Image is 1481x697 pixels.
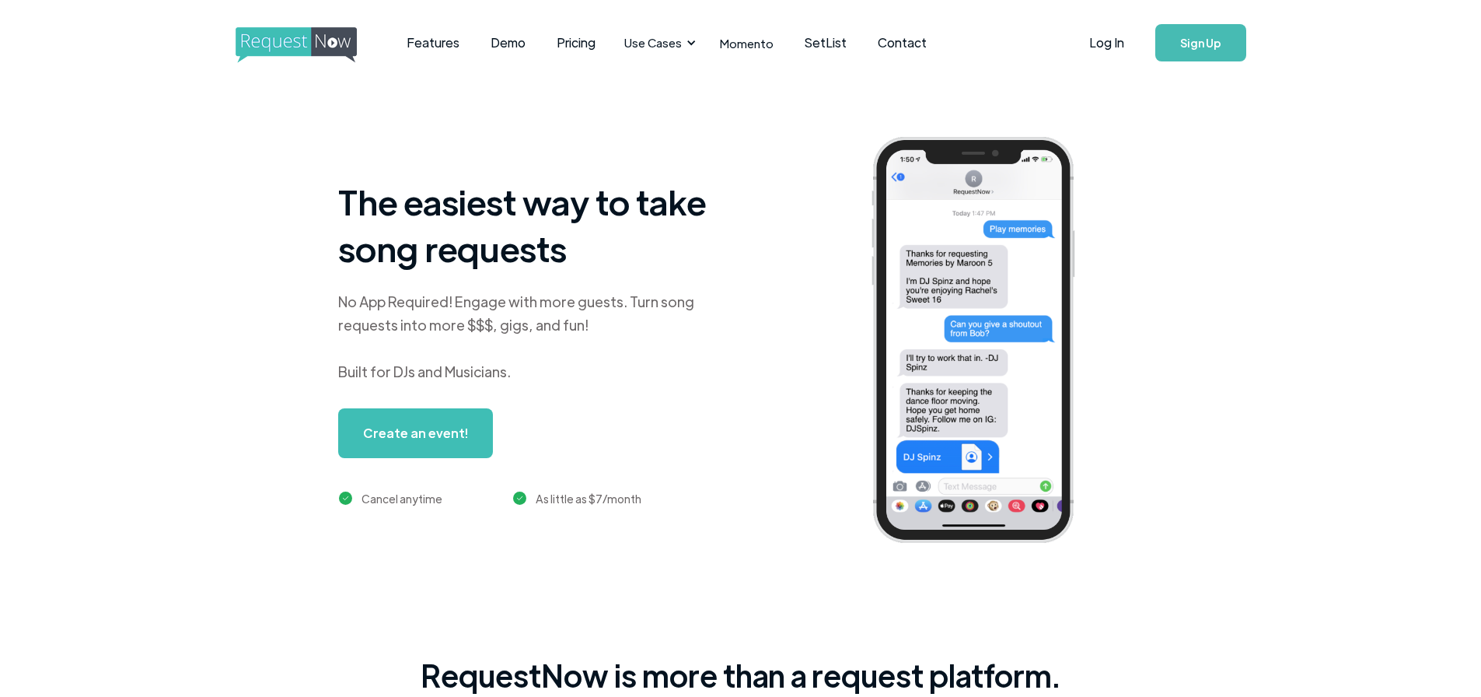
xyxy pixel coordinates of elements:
a: Sign Up [1155,24,1246,61]
div: No App Required! Engage with more guests. Turn song requests into more $$$, gigs, and fun! Built ... [338,290,727,384]
a: Momento [704,20,789,66]
img: green checkmark [339,492,352,505]
a: Pricing [541,19,611,67]
a: Create an event! [338,408,493,458]
a: Features [391,19,475,67]
a: home [236,27,352,58]
img: green checkmark [513,492,526,505]
div: Use Cases [615,19,700,67]
img: iphone screenshot [854,126,1116,559]
div: Use Cases [624,34,682,51]
div: As little as $7/month [536,489,641,508]
a: Log In [1074,16,1140,70]
a: Demo [475,19,541,67]
a: SetList [789,19,862,67]
a: Contact [862,19,942,67]
div: Cancel anytime [362,489,442,508]
img: requestnow logo [236,27,386,63]
h1: The easiest way to take song requests [338,178,727,271]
